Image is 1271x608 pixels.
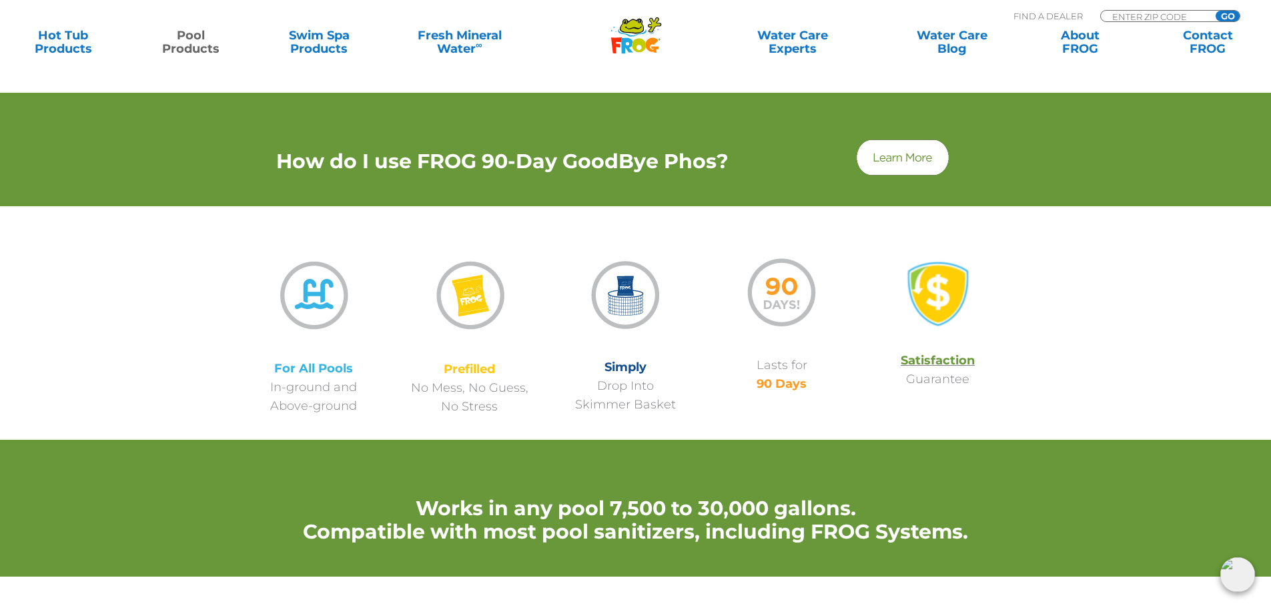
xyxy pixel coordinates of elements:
[141,29,241,55] a: PoolProducts
[270,29,369,55] a: Swim SpaProducts
[741,249,823,334] img: 90 Days_NoCopy
[704,356,860,393] p: Lasts for
[757,376,807,391] strong: 90 Days
[1216,11,1240,21] input: GO
[901,258,975,330] img: money-back1-Satisfaction Guarantee Icon
[1220,557,1255,592] img: openIcon
[236,359,392,415] p: In-ground and Above-ground
[584,254,667,336] img: Simply_NoCopy
[902,29,1001,55] a: Water CareBlog
[860,351,1016,388] p: Guarantee
[548,358,704,414] p: Drop Into Skimmer Basket
[1030,29,1130,55] a: AboutFROG
[269,497,1003,543] h2: Works in any pool 7,500 to 30,000 gallons. Compatible with most pool sanitizers, including FROG S...
[426,252,514,338] img: Prefilled_NoCopy
[1111,11,1201,22] input: Zip Code Form
[269,149,736,173] h2: How do I use FROG 90-Day GoodBye Phos?
[1013,10,1083,22] p: Find A Dealer
[1158,29,1258,55] a: ContactFROG
[712,29,873,55] a: Water CareExperts
[855,137,951,178] img: Green Learn More
[274,361,353,376] strong: For All Pools
[444,362,495,376] strong: Prefilled
[397,29,522,55] a: Fresh MineralWater∞
[604,360,647,374] strong: Simply
[901,353,975,368] a: Satisfaction
[13,29,113,55] a: Hot TubProducts
[392,360,548,416] p: No Mess, No Guess, No Stress
[476,39,482,50] sup: ∞
[271,252,356,338] img: For All Pools_NoCopy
